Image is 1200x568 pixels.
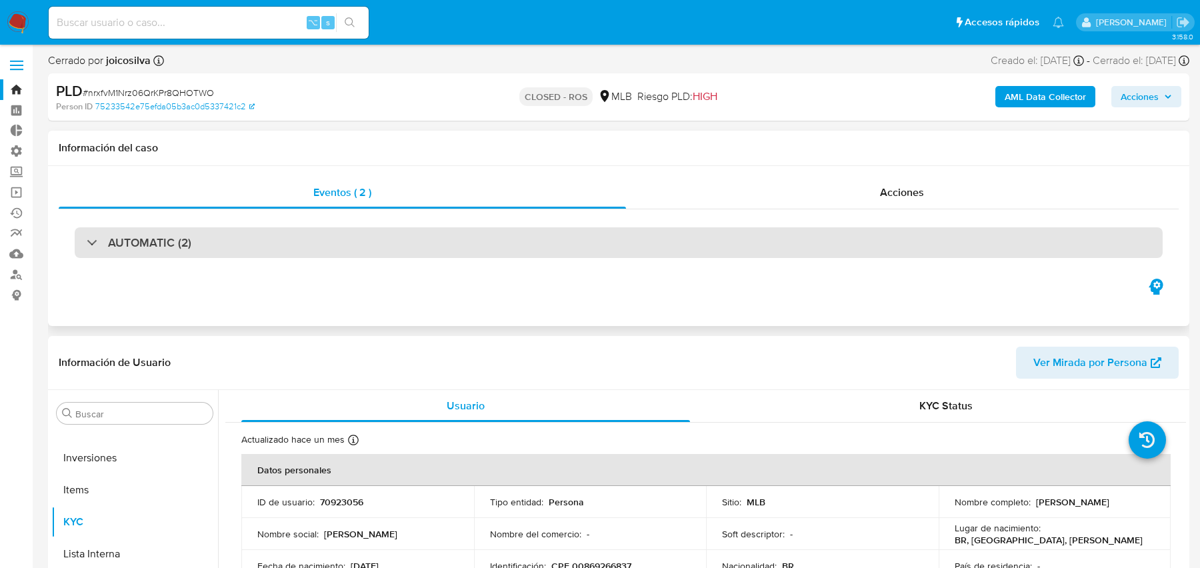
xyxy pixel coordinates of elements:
[1033,347,1147,379] span: Ver Mirada por Persona
[257,528,319,540] p: Nombre social :
[519,87,593,106] p: CLOSED - ROS
[1111,86,1181,107] button: Acciones
[955,496,1031,508] p: Nombre completo :
[108,235,191,250] h3: AUTOMATIC (2)
[995,86,1095,107] button: AML Data Collector
[587,528,589,540] p: -
[1093,53,1189,68] div: Cerrado el: [DATE]
[1016,347,1179,379] button: Ver Mirada por Persona
[308,16,318,29] span: ⌥
[991,53,1084,68] div: Creado el: [DATE]
[447,398,485,413] span: Usuario
[490,528,581,540] p: Nombre del comercio :
[598,89,632,104] div: MLB
[56,80,83,101] b: PLD
[490,496,543,508] p: Tipo entidad :
[1096,16,1171,29] p: juan.calo@mercadolibre.com
[1005,86,1086,107] b: AML Data Collector
[59,356,171,369] h1: Información de Usuario
[747,496,765,508] p: MLB
[49,14,369,31] input: Buscar usuario o caso...
[241,454,1171,486] th: Datos personales
[1087,53,1090,68] span: -
[637,89,717,104] span: Riesgo PLD:
[324,528,397,540] p: [PERSON_NAME]
[257,496,315,508] p: ID de usuario :
[75,408,207,420] input: Buscar
[75,227,1163,258] div: AUTOMATIC (2)
[955,522,1041,534] p: Lugar de nacimiento :
[241,433,345,446] p: Actualizado hace un mes
[1036,496,1109,508] p: [PERSON_NAME]
[549,496,584,508] p: Persona
[919,398,973,413] span: KYC Status
[320,496,363,508] p: 70923056
[51,442,218,474] button: Inversiones
[722,528,785,540] p: Soft descriptor :
[336,13,363,32] button: search-icon
[722,496,741,508] p: Sitio :
[880,185,924,200] span: Acciones
[313,185,371,200] span: Eventos ( 2 )
[693,89,717,104] span: HIGH
[62,408,73,419] button: Buscar
[1053,17,1064,28] a: Notificaciones
[1176,15,1190,29] a: Salir
[83,86,214,99] span: # nrxfvM1Nrz06QrKPr8QHOTWO
[790,528,793,540] p: -
[965,15,1039,29] span: Accesos rápidos
[51,474,218,506] button: Items
[955,534,1143,546] p: BR, [GEOGRAPHIC_DATA], [PERSON_NAME]
[95,101,255,113] a: 75233542e75efda05b3ac0d5337421c2
[51,506,218,538] button: KYC
[48,53,151,68] span: Cerrado por
[56,101,93,113] b: Person ID
[59,141,1179,155] h1: Información del caso
[103,53,151,68] b: joicosilva
[326,16,330,29] span: s
[1121,86,1159,107] span: Acciones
